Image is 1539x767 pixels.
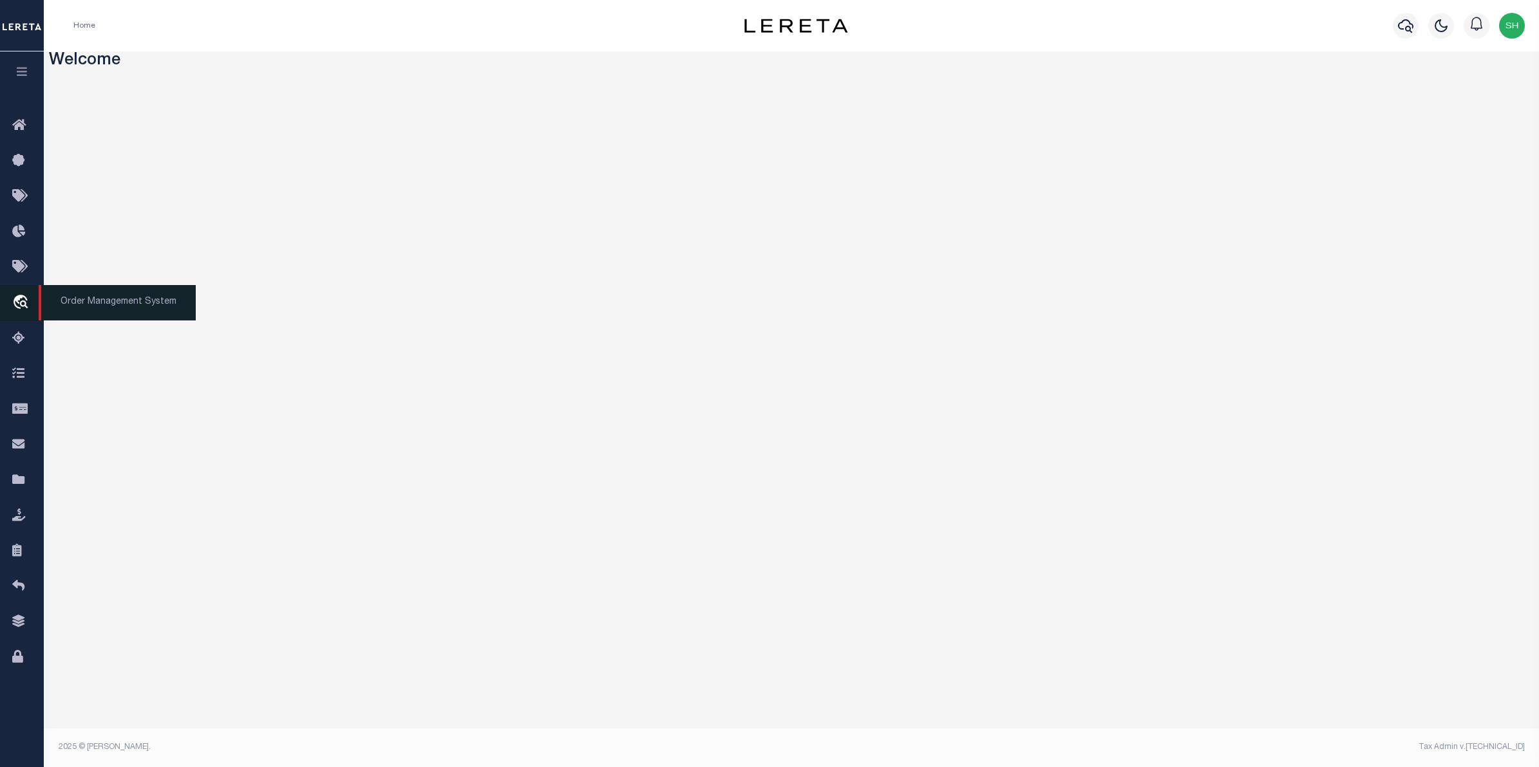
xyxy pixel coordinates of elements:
h3: Welcome [49,51,1534,71]
img: svg+xml;base64,PHN2ZyB4bWxucz0iaHR0cDovL3d3dy53My5vcmcvMjAwMC9zdmciIHBvaW50ZXItZXZlbnRzPSJub25lIi... [1499,13,1525,39]
img: logo-dark.svg [744,19,847,33]
div: 2025 © [PERSON_NAME]. [49,741,792,753]
div: Tax Admin v.[TECHNICAL_ID] [801,741,1525,753]
i: travel_explore [12,295,33,311]
span: Order Management System [39,285,196,320]
li: Home [73,20,95,32]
